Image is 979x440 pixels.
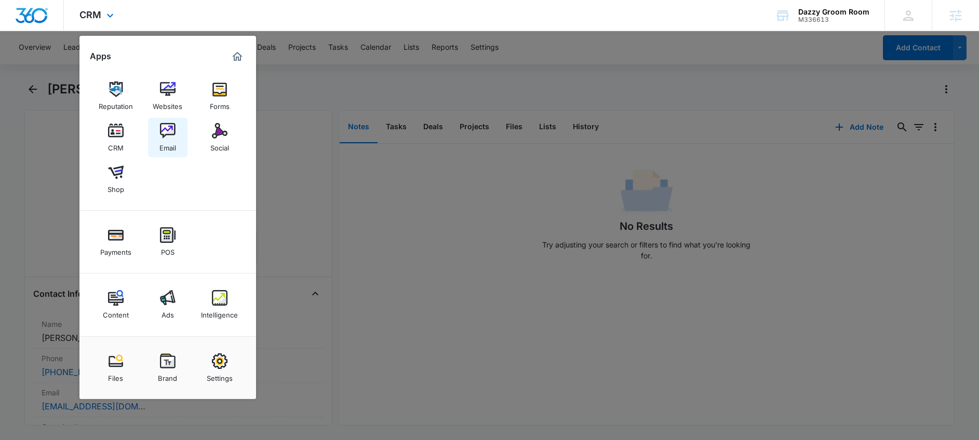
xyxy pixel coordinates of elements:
[798,16,869,23] div: account id
[96,76,136,116] a: Reputation
[210,97,230,111] div: Forms
[90,51,111,61] h2: Apps
[207,369,233,382] div: Settings
[162,306,174,319] div: Ads
[148,76,187,116] a: Websites
[200,348,239,388] a: Settings
[96,159,136,199] a: Shop
[108,369,123,382] div: Files
[200,76,239,116] a: Forms
[148,118,187,157] a: Email
[148,348,187,388] a: Brand
[99,97,133,111] div: Reputation
[96,222,136,262] a: Payments
[96,118,136,157] a: CRM
[108,139,124,152] div: CRM
[200,285,239,324] a: Intelligence
[148,285,187,324] a: Ads
[79,9,101,20] span: CRM
[96,285,136,324] a: Content
[210,139,229,152] div: Social
[201,306,238,319] div: Intelligence
[798,8,869,16] div: account name
[159,139,176,152] div: Email
[161,243,175,256] div: POS
[153,97,182,111] div: Websites
[96,348,136,388] a: Files
[100,243,131,256] div: Payments
[148,222,187,262] a: POS
[229,48,246,65] a: Marketing 360® Dashboard
[200,118,239,157] a: Social
[103,306,129,319] div: Content
[108,180,124,194] div: Shop
[158,369,177,382] div: Brand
